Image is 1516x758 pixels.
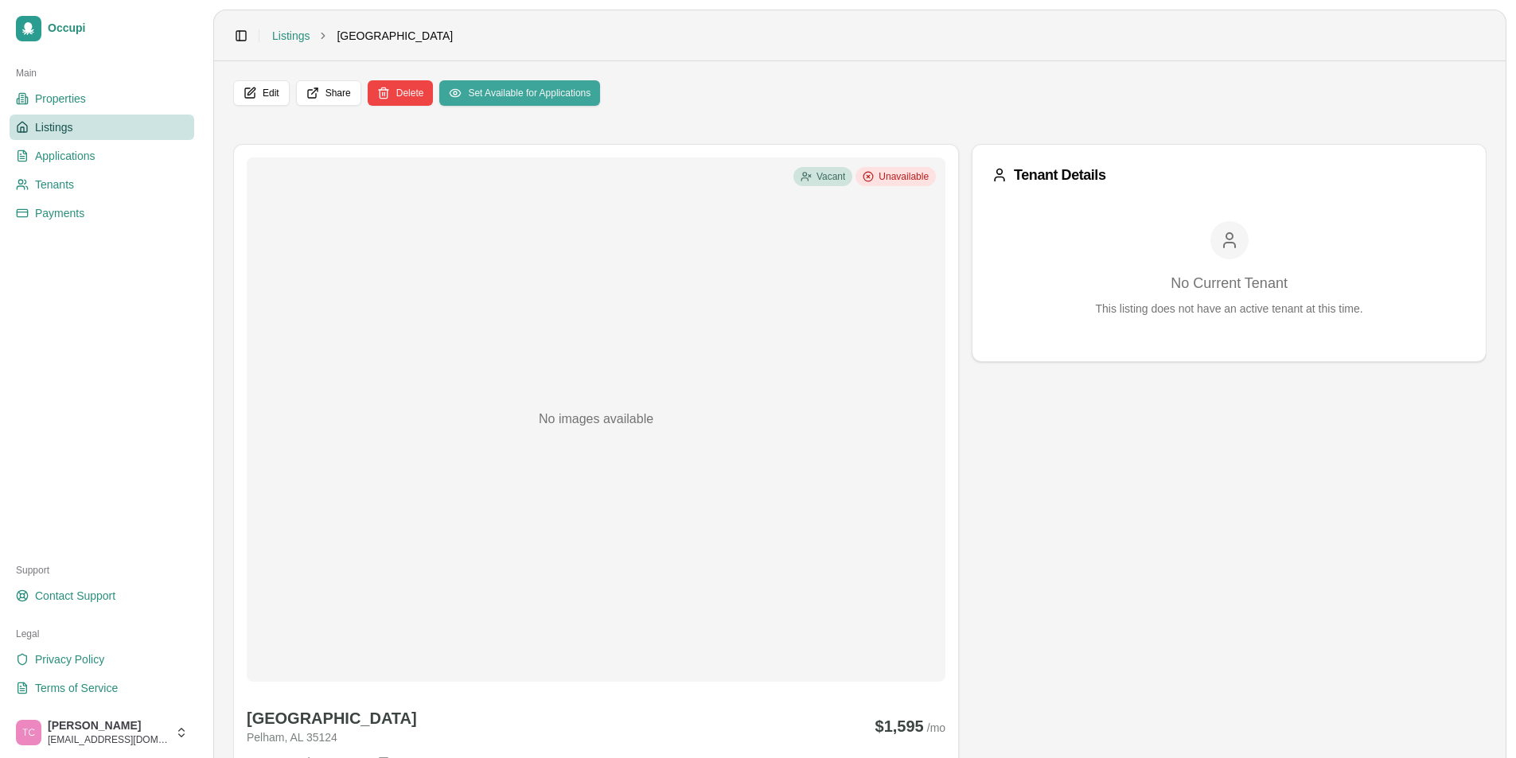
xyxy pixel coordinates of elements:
[10,583,194,608] a: Contact Support
[35,91,86,107] span: Properties
[35,148,95,164] span: Applications
[272,28,453,44] nav: breadcrumb
[35,680,118,696] span: Terms of Service
[48,733,169,746] span: [EMAIL_ADDRESS][DOMAIN_NAME]
[10,647,194,672] a: Privacy Policy
[48,21,188,36] span: Occupi
[233,80,290,106] button: Edit
[10,558,194,583] div: Support
[35,119,72,135] span: Listings
[10,10,194,48] a: Occupi
[16,720,41,745] img: Trudy Childers
[10,675,194,701] a: Terms of Service
[816,170,845,183] span: Vacant
[35,588,115,604] span: Contact Support
[10,172,194,197] a: Tenants
[35,205,84,221] span: Payments
[992,164,1467,186] div: Tenant Details
[296,80,361,106] button: Share
[10,86,194,111] a: Properties
[10,143,194,169] a: Applications
[10,713,194,752] button: Trudy Childers[PERSON_NAME][EMAIL_ADDRESS][DOMAIN_NAME]
[10,200,194,226] a: Payments
[48,719,169,733] span: [PERSON_NAME]
[927,720,945,736] span: / mo
[337,28,453,44] span: [GEOGRAPHIC_DATA]
[35,651,104,667] span: Privacy Policy
[10,60,194,86] div: Main
[1095,301,1362,317] p: This listing does not have an active tenant at this time.
[539,410,653,429] p: No images available
[10,621,194,647] div: Legal
[247,707,863,729] p: [GEOGRAPHIC_DATA]
[439,80,600,106] button: Set Available for Applications
[10,115,194,140] a: Listings
[247,729,863,745] p: Pelham, AL 35124
[1171,272,1288,294] h3: No Current Tenant
[875,715,924,737] span: $1,595
[35,177,74,192] span: Tenants
[272,28,310,44] a: Listings
[368,80,434,106] button: Delete
[879,170,929,183] span: Unavailable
